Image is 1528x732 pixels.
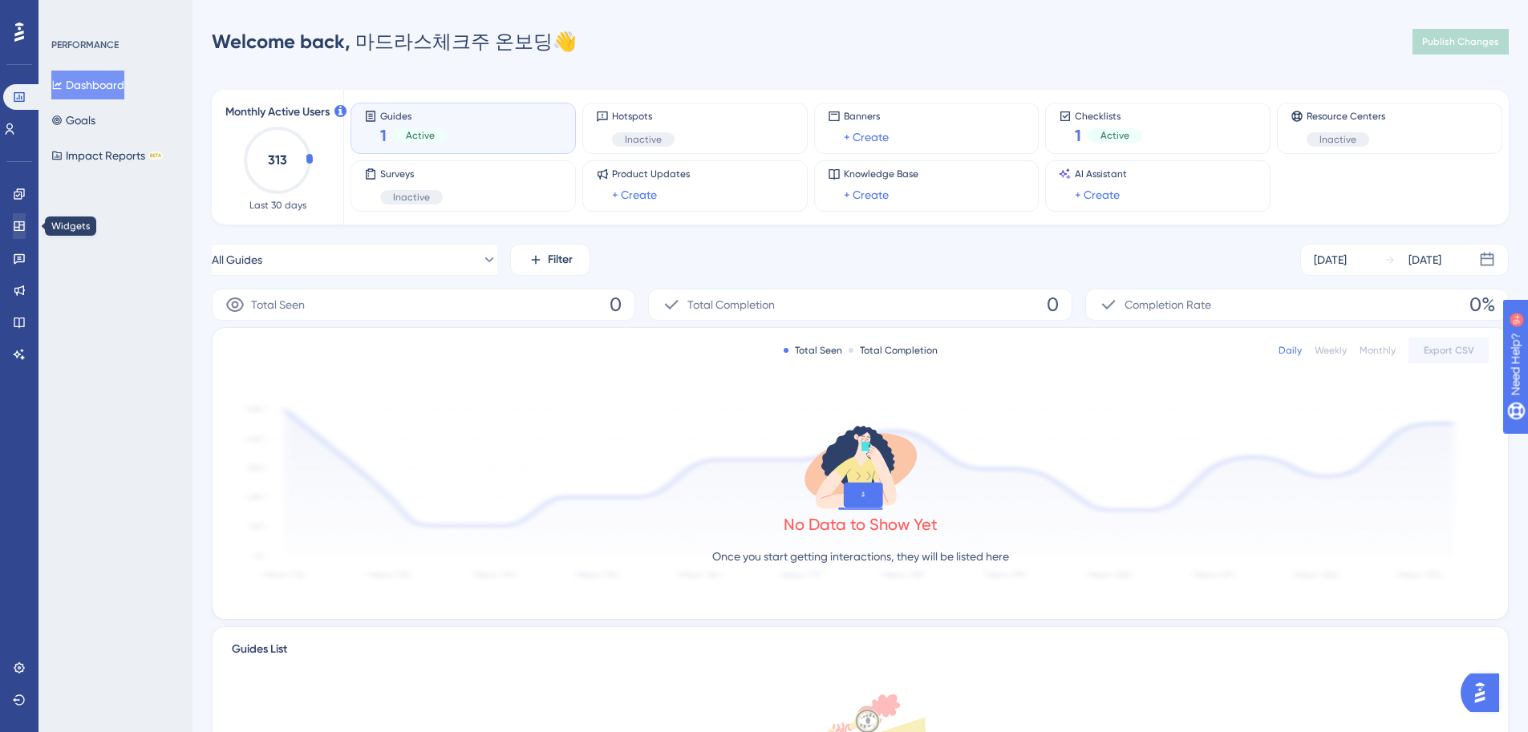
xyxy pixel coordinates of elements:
[406,129,435,142] span: Active
[1075,124,1081,147] span: 1
[1469,292,1495,317] span: 0%
[249,199,306,212] span: Last 30 days
[612,110,675,123] span: Hotspots
[380,168,443,180] span: Surveys
[38,4,100,23] span: Need Help?
[1075,110,1142,121] span: Checklists
[1408,338,1489,363] button: Export CSV
[393,191,430,204] span: Inactive
[1047,292,1059,317] span: 0
[784,513,938,536] div: No Data to Show Yet
[1412,29,1509,55] button: Publish Changes
[251,295,305,314] span: Total Seen
[1075,168,1127,180] span: AI Assistant
[212,250,262,269] span: All Guides
[844,110,889,123] span: Banners
[51,38,119,51] div: PERFORMANCE
[612,168,690,180] span: Product Updates
[148,152,163,160] div: BETA
[510,244,590,276] button: Filter
[1422,35,1499,48] span: Publish Changes
[687,295,775,314] span: Total Completion
[51,141,163,170] button: Impact ReportsBETA
[1408,250,1441,269] div: [DATE]
[844,185,889,204] a: + Create
[268,152,287,168] text: 313
[625,133,662,146] span: Inactive
[51,106,95,135] button: Goals
[225,103,330,122] span: Monthly Active Users
[1100,129,1129,142] span: Active
[1125,295,1211,314] span: Completion Rate
[548,250,573,269] span: Filter
[380,124,387,147] span: 1
[849,344,938,357] div: Total Completion
[610,292,622,317] span: 0
[844,168,918,180] span: Knowledge Base
[1319,133,1356,146] span: Inactive
[51,71,124,99] button: Dashboard
[1279,344,1302,357] div: Daily
[212,30,351,53] span: Welcome back,
[109,8,119,21] div: 9+
[1315,344,1347,357] div: Weekly
[1314,250,1347,269] div: [DATE]
[232,640,287,669] span: Guides List
[712,547,1009,566] p: Once you start getting interactions, they will be listed here
[1461,669,1509,717] iframe: UserGuiding AI Assistant Launcher
[212,244,497,276] button: All Guides
[1307,110,1385,123] span: Resource Centers
[844,127,889,147] a: + Create
[612,185,657,204] a: + Create
[1424,344,1474,357] span: Export CSV
[380,110,448,121] span: Guides
[1075,185,1120,204] a: + Create
[212,29,577,55] div: 마드라스체크주 온보딩 👋
[784,344,842,357] div: Total Seen
[1360,344,1396,357] div: Monthly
